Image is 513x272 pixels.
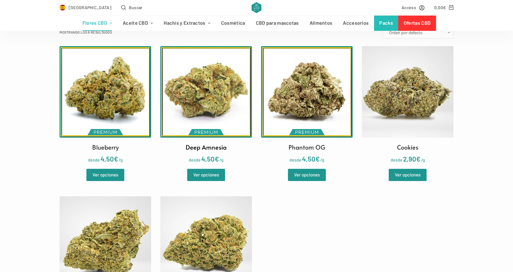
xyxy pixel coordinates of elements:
[100,155,118,163] bdi: 4,50
[402,4,416,11] span: Acceso
[77,16,436,31] nav: Menú de cabecera
[302,155,320,163] bdi: 4,50
[434,5,446,10] bdi: 0,00
[60,30,112,35] p: Mostrando los 6 resultados
[398,16,436,31] a: Ofertas CBD
[92,143,119,152] h2: Blueberry
[186,143,227,152] h2: Deep Amnesia
[391,157,402,162] span: desde
[397,143,418,152] h2: Cookies
[434,4,453,11] a: Carro de compra
[160,46,252,164] a: Deep Amnesia desde4,50€/g
[443,5,446,10] span: €
[220,157,224,162] span: /g
[216,16,250,31] a: Cosmética
[121,4,143,11] button: Abrir formulario de búsqueda
[383,26,453,38] select: Pedido de la tienda
[88,157,100,162] span: desde
[86,169,124,181] a: Elige las opciones para “Blueberry”
[60,4,111,11] a: Select Country
[421,157,425,162] span: /g
[315,155,320,163] span: €
[118,16,158,31] a: Aceite CBD
[215,155,219,163] span: €
[69,4,111,11] span: [GEOGRAPHIC_DATA]
[129,4,143,11] span: Buscar
[403,155,420,163] bdi: 2,90
[402,4,424,11] a: Acceso
[114,155,118,163] span: €
[304,16,338,31] a: Alimentos
[320,157,324,162] span: /g
[250,16,304,31] a: CBD para mascotas
[289,157,301,162] span: desde
[77,16,117,31] a: Flores CBD
[158,16,216,31] a: Hachís y Extractos
[338,16,374,31] a: Accesorios
[389,169,427,181] a: Elige las opciones para “Cookies”
[201,155,219,163] bdi: 4,50
[189,157,201,162] span: desde
[288,169,326,181] a: Elige las opciones para “Phantom OG”
[119,157,123,162] span: /g
[187,169,225,181] a: Elige las opciones para “Deep Amnesia”
[252,2,261,13] img: CBD Alchemy
[362,46,453,164] a: Cookies desde2,90€/g
[416,155,420,163] span: €
[60,5,66,11] img: ES Flag
[374,16,398,31] a: Packs
[60,46,151,164] a: Blueberry desde4,50€/g
[261,46,353,164] a: Phantom OG desde4,50€/g
[289,143,325,152] h2: Phantom OG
